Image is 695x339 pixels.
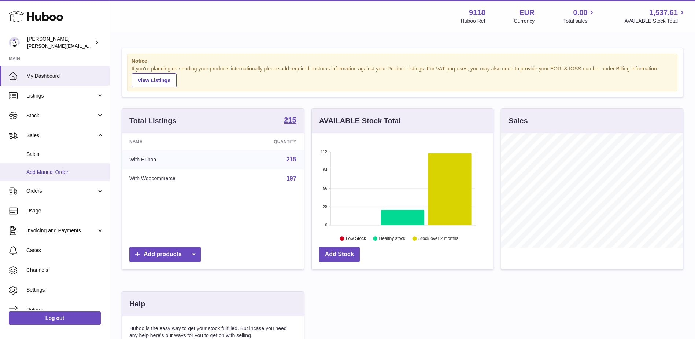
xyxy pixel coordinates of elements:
[563,8,596,25] a: 0.00 Total sales
[319,116,401,126] h3: AVAILABLE Stock Total
[26,132,96,139] span: Sales
[26,151,104,158] span: Sales
[129,299,145,309] h3: Help
[325,223,327,227] text: 0
[563,18,596,25] span: Total sales
[649,8,678,18] span: 1,537.61
[284,116,296,125] a: 215
[573,8,588,18] span: 0.00
[132,65,673,87] div: If you're planning on sending your products internationally please add required customs informati...
[129,247,201,262] a: Add products
[132,58,673,65] strong: Notice
[27,36,93,50] div: [PERSON_NAME]
[122,169,235,188] td: With Woocommerce
[346,236,366,241] text: Low Stock
[26,287,104,294] span: Settings
[9,37,20,48] img: freddie.sawkins@czechandspeake.com
[323,168,327,172] text: 84
[26,92,96,99] span: Listings
[26,73,104,80] span: My Dashboard
[624,8,686,25] a: 1,537.61 AVAILABLE Stock Total
[122,133,235,150] th: Name
[9,311,101,325] a: Log out
[319,247,360,262] a: Add Stock
[27,43,186,49] span: [PERSON_NAME][EMAIL_ADDRESS][PERSON_NAME][DOMAIN_NAME]
[26,306,104,313] span: Returns
[284,116,296,124] strong: 215
[122,150,235,169] td: With Huboo
[26,112,96,119] span: Stock
[514,18,535,25] div: Currency
[509,116,528,126] h3: Sales
[26,187,96,194] span: Orders
[286,156,296,163] a: 215
[129,325,296,339] p: Huboo is the easy way to get your stock fulfilled. But incase you need any help here's our ways f...
[26,267,104,274] span: Channels
[321,149,327,154] text: 112
[26,227,96,234] span: Invoicing and Payments
[26,247,104,254] span: Cases
[132,73,177,87] a: View Listings
[26,207,104,214] span: Usage
[519,8,535,18] strong: EUR
[26,169,104,176] span: Add Manual Order
[461,18,485,25] div: Huboo Ref
[418,236,458,241] text: Stock over 2 months
[379,236,406,241] text: Healthy stock
[129,116,177,126] h3: Total Listings
[323,186,327,190] text: 56
[235,133,304,150] th: Quantity
[624,18,686,25] span: AVAILABLE Stock Total
[286,175,296,182] a: 197
[323,204,327,209] text: 28
[469,8,485,18] strong: 9118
